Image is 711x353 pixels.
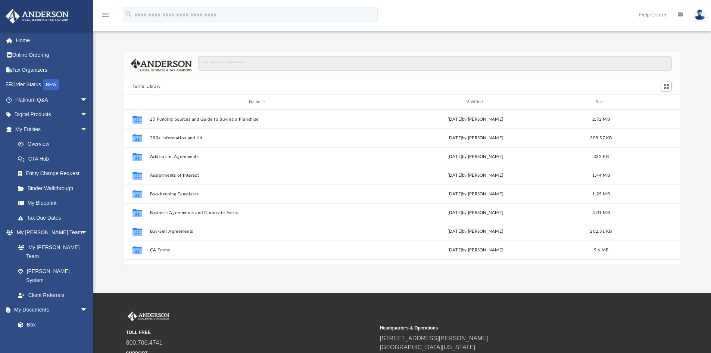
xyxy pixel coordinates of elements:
[590,136,612,140] span: 308.57 KB
[380,335,488,341] a: [STREET_ADDRESS][PERSON_NAME]
[368,134,583,141] div: [DATE] by [PERSON_NAME]
[10,240,91,264] a: My [PERSON_NAME] Team
[5,107,99,122] a: Digital Productsarrow_drop_down
[10,151,99,166] a: CTA Hub
[5,92,99,107] a: Platinum Q&Aarrow_drop_down
[3,9,71,24] img: Anderson Advisors Platinum Portal
[150,229,365,234] button: Buy-Sell Agreements
[593,154,609,158] span: 332 KB
[150,192,365,196] button: Bookkeeping Templates
[150,173,365,178] button: Assignments of Interest
[10,166,99,181] a: Entity Change Request
[592,192,610,196] span: 1.25 MB
[80,92,95,108] span: arrow_drop_down
[149,99,364,105] div: Name
[694,9,705,20] img: User Pic
[592,173,610,177] span: 1.44 MB
[368,228,583,235] div: [DATE] by [PERSON_NAME]
[661,81,672,92] button: Switch to Grid View
[592,210,610,214] span: 3.01 MB
[150,154,365,159] button: Arbitration Agreements
[368,153,583,160] div: [DATE] by [PERSON_NAME]
[5,225,95,240] a: My [PERSON_NAME] Teamarrow_drop_down
[5,33,99,48] a: Home
[593,248,608,252] span: 5.6 MB
[586,99,616,105] div: Size
[126,329,375,336] small: TOLL FREE
[80,303,95,318] span: arrow_drop_down
[592,117,610,121] span: 2.72 MB
[368,99,583,105] div: Modified
[80,122,95,137] span: arrow_drop_down
[5,77,99,93] a: Order StatusNEW
[101,10,110,19] i: menu
[80,225,95,241] span: arrow_drop_down
[10,210,99,225] a: Tax Due Dates
[619,99,671,105] div: id
[10,196,95,211] a: My Blueprint
[43,79,59,90] div: NEW
[150,210,365,215] button: Business Agreements and Corporate Forms
[590,229,612,233] span: 202.51 KB
[368,191,583,197] div: [DATE] by [PERSON_NAME]
[80,107,95,123] span: arrow_drop_down
[380,344,475,350] a: [GEOGRAPHIC_DATA][US_STATE]
[150,136,365,140] button: 280a Information and Kit
[5,122,99,137] a: My Entitiesarrow_drop_down
[128,99,146,105] div: id
[368,209,583,216] div: [DATE] by [PERSON_NAME]
[5,62,99,77] a: Tax Organizers
[125,10,133,18] i: search
[150,248,365,253] button: CA Forms
[5,48,99,63] a: Online Ordering
[132,83,161,90] button: Forms Library
[10,264,95,288] a: [PERSON_NAME] System
[101,14,110,19] a: menu
[124,110,680,264] div: grid
[10,181,99,196] a: Binder Walkthrough
[126,312,171,321] img: Anderson Advisors Platinum Portal
[380,325,629,331] small: Headquarters & Operations
[368,116,583,123] div: [DATE] by [PERSON_NAME]
[10,288,95,303] a: Client Referrals
[10,317,91,332] a: Box
[150,117,365,122] button: 25 Funding Sources and Guide to Buying a Franchise
[368,247,583,253] div: [DATE] by [PERSON_NAME]
[5,303,95,318] a: My Documentsarrow_drop_down
[10,137,99,152] a: Overview
[198,56,672,71] input: Search files and folders
[126,340,163,346] a: 800.706.4741
[368,172,583,179] div: [DATE] by [PERSON_NAME]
